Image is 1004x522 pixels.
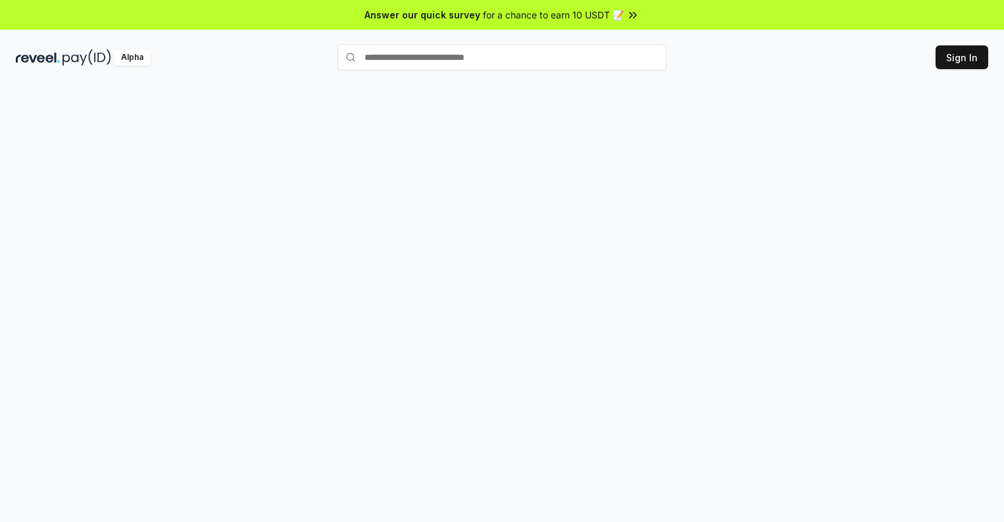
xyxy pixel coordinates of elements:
[16,49,60,66] img: reveel_dark
[63,49,111,66] img: pay_id
[936,45,988,69] button: Sign In
[364,8,480,22] span: Answer our quick survey
[114,49,151,66] div: Alpha
[483,8,624,22] span: for a chance to earn 10 USDT 📝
